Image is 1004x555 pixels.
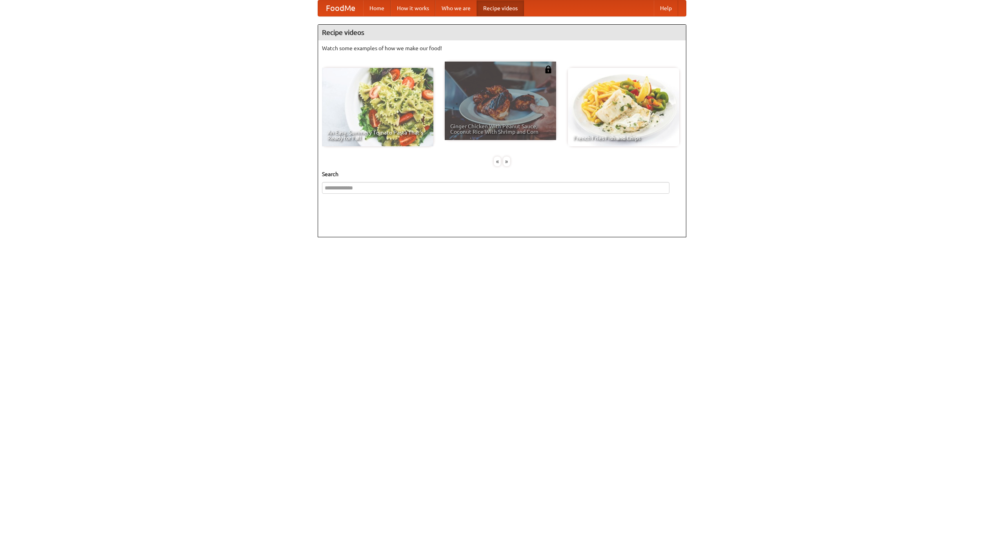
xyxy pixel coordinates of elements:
[391,0,435,16] a: How it works
[477,0,524,16] a: Recipe videos
[327,130,428,141] span: An Easy, Summery Tomato Pasta That's Ready for Fall
[503,156,510,166] div: »
[318,0,363,16] a: FoodMe
[573,135,674,141] span: French Fries Fish and Chips
[322,170,682,178] h5: Search
[435,0,477,16] a: Who we are
[654,0,678,16] a: Help
[494,156,501,166] div: «
[322,44,682,52] p: Watch some examples of how we make our food!
[544,66,552,73] img: 483408.png
[322,68,433,146] a: An Easy, Summery Tomato Pasta That's Ready for Fall
[363,0,391,16] a: Home
[568,68,679,146] a: French Fries Fish and Chips
[318,25,686,40] h4: Recipe videos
